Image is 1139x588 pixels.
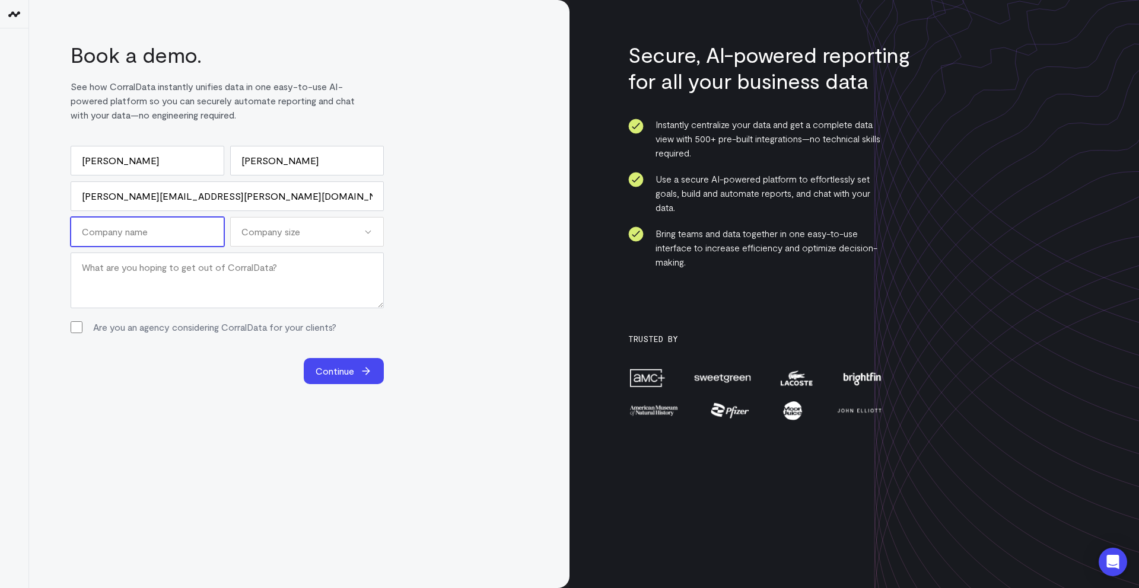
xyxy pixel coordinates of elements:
[1099,548,1127,576] div: Open Intercom Messenger
[628,117,883,160] li: Instantly centralize your data and get a complete data view with 500+ pre-built integrations—no t...
[316,364,354,378] span: Continue
[71,181,384,211] input: Work email
[628,226,883,269] li: Bring teams and data together in one easy-to-use interface to increase efficiency and optimize de...
[93,320,336,334] label: Are you an agency considering CorralData for your clients?
[71,146,224,175] input: First name
[71,79,370,122] p: See how CorralData instantly unifies data in one easy-to-use AI-powered platform so you can secur...
[71,41,370,68] h1: Book a demo.
[304,358,384,384] button: Continue
[628,334,883,344] h3: Trusted By
[628,172,883,215] li: Use a secure AI-powered platform to effortlessly set goals, build and automate reports, and chat ...
[230,217,384,247] div: Company size
[71,217,224,247] input: Company name
[230,146,384,175] input: Last name
[628,41,927,94] h3: Secure, AI-powered reporting for all your business data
